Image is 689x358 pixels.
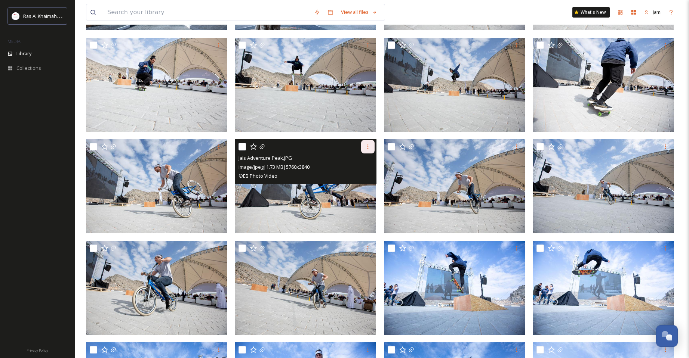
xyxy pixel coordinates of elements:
span: Privacy Policy [27,348,48,353]
img: Jais Adventure Peak.JPG [384,241,525,335]
a: View all files [337,5,381,19]
img: Jais Adventure Peak.JPG [86,38,227,132]
img: Jais Adventure Peak.JPG [235,241,376,335]
span: Jam [653,9,661,15]
img: Jais Adventure Peak.JPG [86,139,227,233]
span: Collections [16,65,41,72]
img: Jais Adventure Peak.JPG [533,38,674,132]
img: Jais Adventure Peak.JPG [384,38,525,132]
span: MEDIA [7,38,21,44]
span: Library [16,50,31,57]
button: Open Chat [656,325,678,347]
span: © EB Photo Video [239,172,277,179]
img: Logo_RAKTDA_RGB-01.png [12,12,19,20]
span: Jais Adventure Peak.JPG [239,155,292,161]
img: Jais Adventure Peak.JPG [235,139,376,233]
span: Ras Al Khaimah Tourism Development Authority [23,12,129,19]
a: What's New [572,7,610,18]
input: Search your library [104,4,310,21]
img: Jais Adventure Peak.JPG [235,38,376,132]
img: Jais Adventure Peak.JPG [533,241,674,335]
a: Privacy Policy [27,345,48,354]
img: Jais Adventure Peak.JPG [86,241,227,335]
img: Jais Adventure Peak.JPG [533,139,674,233]
span: image/jpeg | 1.73 MB | 5760 x 3840 [239,164,310,170]
img: Jais Adventure Peak.JPG [384,139,525,233]
a: Jam [640,5,664,19]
